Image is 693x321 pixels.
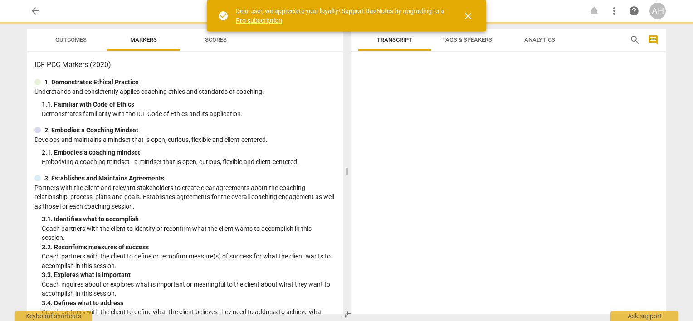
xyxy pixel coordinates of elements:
div: Ask support [610,311,678,321]
p: Coach partners with the client to define or reconfirm measure(s) of success for what the client w... [42,252,336,270]
p: Embodying a coaching mindset - a mindset that is open, curious, flexible and client-centered. [42,157,336,167]
span: Tags & Speakers [442,36,492,43]
span: Analytics [524,36,555,43]
div: 2. 1. Embodies a coaching mindset [42,148,336,157]
span: help [629,5,639,16]
span: arrow_back [30,5,41,16]
span: Transcript [377,36,412,43]
div: 3. 2. Reconfirms measures of success [42,243,336,252]
p: Partners with the client and relevant stakeholders to create clear agreements about the coaching ... [34,183,336,211]
button: Close [457,5,479,27]
div: 3. 1. Identifies what to accomplish [42,214,336,224]
button: Show/Hide comments [646,33,660,47]
a: Pro subscription [236,17,282,24]
div: 3. 4. Defines what to address [42,298,336,308]
div: 1. 1. Familiar with Code of Ethics [42,100,336,109]
span: Markers [130,36,157,43]
p: 1. Demonstrates Ethical Practice [44,78,139,87]
span: search [630,34,640,45]
span: more_vert [609,5,620,16]
p: Demonstrates familiarity with the ICF Code of Ethics and its application. [42,109,336,119]
span: check_circle [218,10,229,21]
span: Scores [205,36,227,43]
p: Develops and maintains a mindset that is open, curious, flexible and client-centered. [34,135,336,145]
span: Outcomes [55,36,87,43]
p: Understands and consistently applies coaching ethics and standards of coaching. [34,87,336,97]
p: 3. Establishes and Maintains Agreements [44,174,164,183]
span: close [463,10,473,21]
div: Keyboard shortcuts [15,311,92,321]
span: comment [648,34,659,45]
p: Coach inquires about or explores what is important or meaningful to the client about what they wa... [42,280,336,298]
a: Help [626,3,642,19]
h3: ICF PCC Markers (2020) [34,59,336,70]
div: 3. 3. Explores what is important [42,270,336,280]
button: AH [649,3,666,19]
p: Coach partners with the client to identify or reconfirm what the client wants to accomplish in th... [42,224,336,243]
div: Dear user, we appreciate your loyalty! Support RaeNotes by upgrading to a [236,6,446,25]
p: 2. Embodies a Coaching Mindset [44,126,138,135]
span: compare_arrows [341,309,352,320]
button: Search [628,33,642,47]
